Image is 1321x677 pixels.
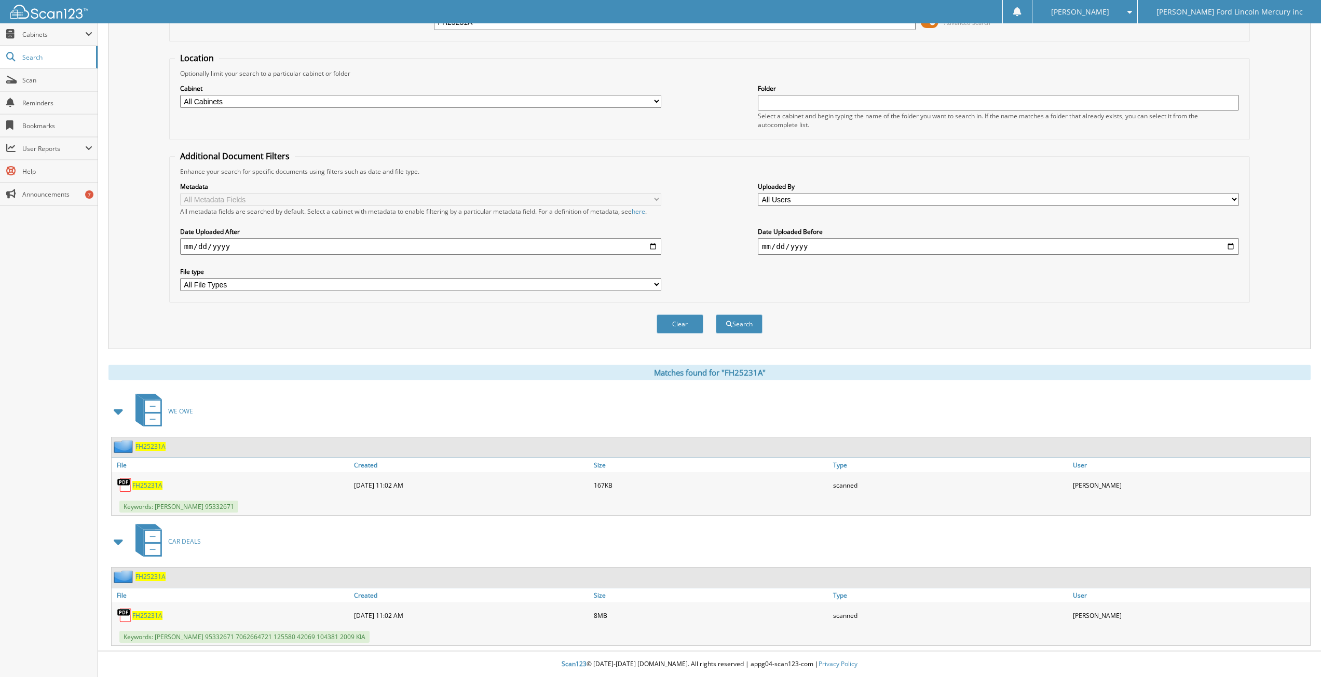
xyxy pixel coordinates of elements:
img: folder2.png [114,570,135,583]
span: Announcements [22,190,92,199]
input: start [180,238,661,255]
div: © [DATE]-[DATE] [DOMAIN_NAME]. All rights reserved | appg04-scan123-com | [98,652,1321,677]
div: [DATE] 11:02 AM [351,605,591,626]
label: Uploaded By [758,182,1239,191]
span: Keywords: [PERSON_NAME] 95332671 [119,501,238,513]
a: here [632,207,645,216]
div: Matches found for "FH25231A" [108,365,1311,380]
div: [PERSON_NAME] [1070,605,1310,626]
span: [PERSON_NAME] [1051,9,1109,15]
a: FH25231A [135,442,166,451]
div: scanned [830,475,1070,495]
a: Privacy Policy [819,659,857,668]
button: Search [716,314,762,334]
label: Folder [758,84,1239,93]
div: Select a cabinet and begin typing the name of the folder you want to search in. If the name match... [758,112,1239,129]
label: File type [180,267,661,276]
label: Date Uploaded Before [758,227,1239,236]
a: CAR DEALS [129,521,201,562]
legend: Additional Document Filters [175,150,295,162]
span: Scan123 [562,659,587,668]
div: 7 [85,190,93,199]
a: Size [591,588,831,602]
img: scan123-logo-white.svg [10,5,88,19]
div: [PERSON_NAME] [1070,475,1310,495]
a: Type [830,588,1070,602]
a: FH25231A [135,572,166,581]
span: Search [22,53,91,62]
label: Date Uploaded After [180,227,661,236]
div: 167KB [591,475,831,495]
legend: Location [175,52,219,64]
a: FH25231A [132,611,162,620]
img: PDF.png [117,607,132,623]
a: User [1070,588,1310,602]
label: Metadata [180,182,661,191]
a: Type [830,458,1070,472]
input: end [758,238,1239,255]
span: CAR DEALS [168,537,201,546]
span: [PERSON_NAME] Ford Lincoln Mercury inc [1156,9,1303,15]
a: File [112,458,351,472]
a: Size [591,458,831,472]
iframe: Chat Widget [1269,627,1321,677]
span: Cabinets [22,30,85,39]
a: Created [351,588,591,602]
div: 8MB [591,605,831,626]
span: User Reports [22,144,85,153]
div: scanned [830,605,1070,626]
div: [DATE] 11:02 AM [351,475,591,495]
label: Cabinet [180,84,661,93]
div: All metadata fields are searched by default. Select a cabinet with metadata to enable filtering b... [180,207,661,216]
a: WE OWE [129,391,193,432]
a: FH25231A [132,481,162,490]
span: Keywords: [PERSON_NAME] 95332671 7062664721 125580 42069 104381 2009 KIA [119,631,370,643]
span: WE OWE [168,407,193,416]
div: Optionally limit your search to a particular cabinet or folder [175,69,1244,78]
button: Clear [657,314,703,334]
img: folder2.png [114,440,135,453]
span: Scan [22,76,92,85]
a: Created [351,458,591,472]
span: Bookmarks [22,121,92,130]
span: Reminders [22,99,92,107]
span: Help [22,167,92,176]
div: Enhance your search for specific documents using filters such as date and file type. [175,167,1244,176]
a: User [1070,458,1310,472]
a: File [112,588,351,602]
img: PDF.png [117,477,132,493]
